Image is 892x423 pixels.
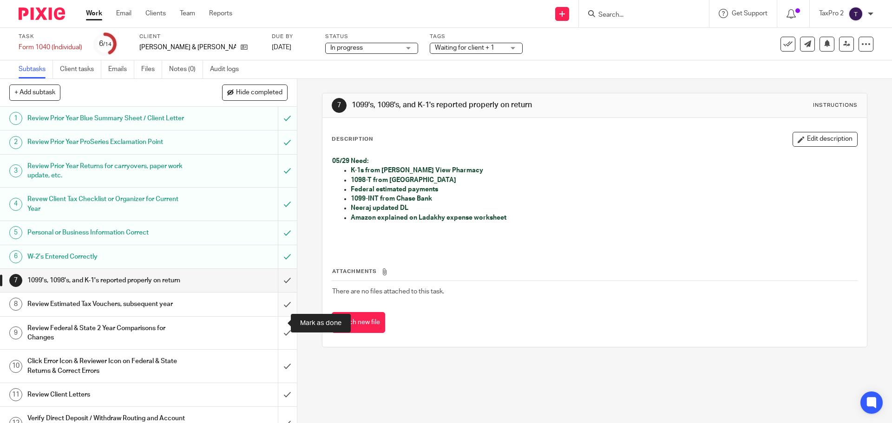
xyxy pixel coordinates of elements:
[332,288,444,295] span: There are no files attached to this task.
[108,60,134,78] a: Emails
[169,60,203,78] a: Notes (0)
[332,98,347,113] div: 7
[27,297,188,311] h1: Review Estimated Tax Vouchers, subsequent year
[819,9,844,18] p: TaxPro 2
[27,354,188,378] h1: Click Error Icon & Reviewer Icon on Federal & State Returns & Correct Errors
[210,60,246,78] a: Audit logs
[27,192,188,216] h1: Revew Client Tax Checklist or Organizer for Current Year
[99,39,111,49] div: 6
[27,388,188,402] h1: Review Client Letters
[435,45,494,51] span: Waiting for client + 1
[139,33,260,40] label: Client
[19,7,65,20] img: Pixie
[332,312,385,333] button: Attach new file
[27,321,188,345] h1: Review Federal & State 2 Year Comparisons for Changes
[732,10,767,17] span: Get Support
[813,102,858,109] div: Instructions
[27,135,188,149] h1: Review Prior Year ProSeries Exclamation Point
[793,132,858,147] button: Edit description
[116,9,131,18] a: Email
[19,43,82,52] div: Form 1040 (Individual)
[9,164,22,177] div: 3
[236,89,282,97] span: Hide completed
[9,226,22,239] div: 5
[9,85,60,100] button: + Add subtask
[332,269,377,274] span: Attachments
[139,43,236,52] p: [PERSON_NAME] & [PERSON_NAME]
[27,159,188,183] h1: Review Prior Year Returns for carryovers, paper work update, etc.
[272,44,291,51] span: [DATE]
[27,250,188,264] h1: W-2's Entered Correctly
[27,111,188,125] h1: Review Prior Year Blue Summary Sheet / Client Letter
[9,326,22,339] div: 9
[9,388,22,401] div: 11
[60,60,101,78] a: Client tasks
[325,33,418,40] label: Status
[351,186,438,193] span: Federal estimated payments
[9,136,22,149] div: 2
[351,215,506,221] span: Amazon explained on Ladakhy expense worksheet
[141,60,162,78] a: Files
[330,45,363,51] span: In progress
[180,9,195,18] a: Team
[103,42,111,47] small: /14
[332,136,373,143] p: Description
[9,198,22,211] div: 4
[27,273,188,287] h1: 1099's, 1098's, and K-1's reported properly on return
[430,33,523,40] label: Tags
[27,226,188,240] h1: Personal or Business Information Correct
[19,33,82,40] label: Task
[272,33,314,40] label: Due by
[332,158,368,164] span: 05/29 Need:
[9,112,22,125] div: 1
[145,9,166,18] a: Clients
[209,9,232,18] a: Reports
[351,167,483,174] span: K-1s from [PERSON_NAME] View Pharmacy
[9,274,22,287] div: 7
[351,195,432,202] span: 1099-INT from Chase Bank
[597,11,681,20] input: Search
[9,250,22,263] div: 6
[351,177,456,183] span: 1098-T from [GEOGRAPHIC_DATA]
[86,9,102,18] a: Work
[19,60,53,78] a: Subtasks
[352,100,615,110] h1: 1099's, 1098's, and K-1's reported properly on return
[9,298,22,311] div: 8
[848,7,863,21] img: svg%3E
[9,360,22,373] div: 10
[222,85,288,100] button: Hide completed
[351,205,408,211] span: Neeraj updated DL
